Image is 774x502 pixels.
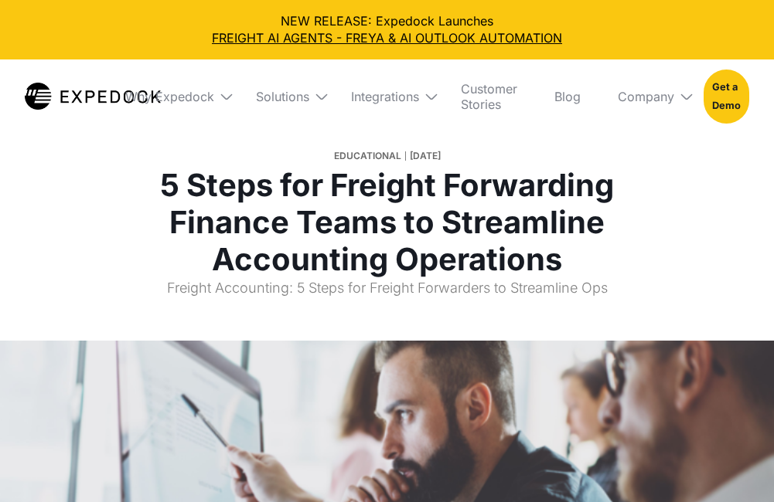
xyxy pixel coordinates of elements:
h1: 5 Steps for Freight Forwarding Finance Teams to Streamline Accounting Operations [101,167,674,278]
p: Freight Accounting: 5 Steps for Freight Forwarders to Streamline Ops [101,278,674,310]
div: [DATE] [410,145,441,167]
a: Blog [542,59,593,134]
div: Company [618,89,674,104]
div: Integrations [351,89,419,104]
div: Why Expedock [125,89,214,104]
div: Educational [334,145,401,167]
a: Get a Demo [704,70,749,124]
a: FREIGHT AI AGENTS - FREYA & AI OUTLOOK AUTOMATION [12,29,762,46]
div: Solutions [256,89,309,104]
div: NEW RELEASE: Expedock Launches [12,12,762,47]
a: Customer Stories [448,59,530,134]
